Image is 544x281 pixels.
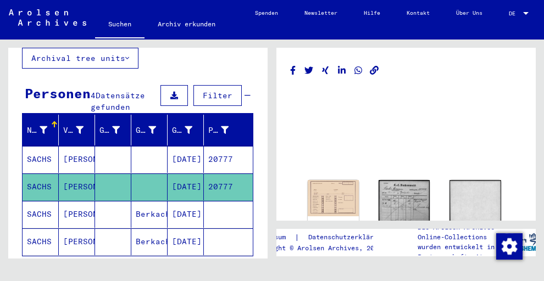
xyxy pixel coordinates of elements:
[9,9,86,26] img: Arolsen_neg.svg
[131,115,168,145] mat-header-cell: Geburt‏
[59,173,95,200] mat-cell: [PERSON_NAME]
[23,201,59,228] mat-cell: SACHS
[22,48,138,69] button: Archival tree units
[204,146,253,173] mat-cell: 20777
[168,228,204,255] mat-cell: [DATE]
[172,121,206,139] div: Geburtsdatum
[193,85,242,106] button: Filter
[145,11,229,37] a: Archiv erkunden
[63,125,84,136] div: Vorname
[99,121,134,139] div: Geburtsname
[299,232,398,243] a: Datenschutzerklärung
[168,173,204,200] mat-cell: [DATE]
[136,121,170,139] div: Geburt‏
[172,125,192,136] div: Geburtsdatum
[418,222,503,242] p: Die Arolsen Archives Online-Collections
[27,121,61,139] div: Nachname
[168,201,204,228] mat-cell: [DATE]
[23,173,59,200] mat-cell: SACHS
[59,228,95,255] mat-cell: [PERSON_NAME]
[496,233,523,260] img: Zustimmung ändern
[23,228,59,255] mat-cell: SACHS
[379,180,430,251] img: 001.jpg
[23,115,59,145] mat-header-cell: Nachname
[203,91,232,100] span: Filter
[449,180,501,251] img: 002.jpg
[91,91,96,100] span: 4
[25,83,91,103] div: Personen
[63,121,97,139] div: Vorname
[59,146,95,173] mat-cell: [PERSON_NAME]
[27,125,47,136] div: Nachname
[320,64,331,77] button: Share on Xing
[204,115,253,145] mat-header-cell: Prisoner #
[59,201,95,228] mat-cell: [PERSON_NAME]
[59,115,95,145] mat-header-cell: Vorname
[91,91,145,112] span: Datensätze gefunden
[336,64,348,77] button: Share on LinkedIn
[208,125,229,136] div: Prisoner #
[168,115,204,145] mat-header-cell: Geburtsdatum
[303,64,315,77] button: Share on Twitter
[131,201,168,228] mat-cell: Berkach
[208,121,242,139] div: Prisoner #
[353,64,364,77] button: Share on WhatsApp
[287,64,299,77] button: Share on Facebook
[251,243,398,253] p: Copyright © Arolsen Archives, 2021
[369,64,380,77] button: Copy link
[168,146,204,173] mat-cell: [DATE]
[418,242,503,262] p: wurden entwickelt in Partnerschaft mit
[251,232,398,243] div: |
[99,125,120,136] div: Geburtsname
[23,146,59,173] mat-cell: SACHS
[308,180,359,216] img: 001.jpg
[95,115,131,145] mat-header-cell: Geburtsname
[204,173,253,200] mat-cell: 20777
[136,125,156,136] div: Geburt‏
[131,228,168,255] mat-cell: Berkach
[95,11,145,40] a: Suchen
[509,10,521,16] span: DE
